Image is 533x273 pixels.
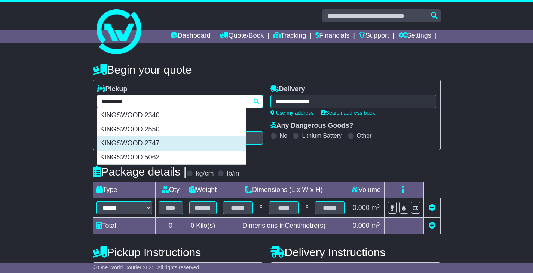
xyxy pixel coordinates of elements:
h4: Begin your quote [93,63,441,76]
label: Pickup [97,85,128,93]
a: Support [359,30,389,43]
td: Total [93,218,155,234]
span: 0.000 [353,204,370,211]
a: Add new item [429,222,435,229]
label: Lithium Battery [302,132,342,139]
td: 0 [155,218,186,234]
td: Kilo(s) [186,218,220,234]
td: Dimensions (L x W x H) [220,182,348,198]
span: 0 [190,222,194,229]
td: Qty [155,182,186,198]
span: © One World Courier 2025. All rights reserved. [93,264,201,270]
a: Search address book [321,110,375,116]
td: x [256,198,266,218]
td: Dimensions in Centimetre(s) [220,218,348,234]
div: KINGSWOOD 2550 [97,122,246,137]
h4: Package details | [93,165,187,178]
typeahead: Please provide city [97,95,263,108]
span: m [371,222,380,229]
a: Quote/Book [220,30,264,43]
label: Any Dangerous Goods? [270,122,353,130]
a: Settings [398,30,431,43]
td: Type [93,182,155,198]
td: Weight [186,182,220,198]
td: x [302,198,312,218]
td: Volume [348,182,385,198]
a: Use my address [270,110,314,116]
h4: Delivery Instructions [270,246,441,258]
label: Other [357,132,372,139]
a: Financials [315,30,349,43]
a: Dashboard [171,30,211,43]
span: m [371,204,380,211]
label: No [280,132,287,139]
a: Tracking [273,30,306,43]
label: Delivery [270,85,305,93]
label: kg/cm [196,170,214,178]
label: lb/in [227,170,239,178]
div: KINGSWOOD 5062 [97,151,246,165]
span: 0.000 [353,222,370,229]
h4: Pickup Instructions [93,246,263,258]
div: KINGSWOOD 2747 [97,136,246,151]
sup: 3 [377,221,380,227]
sup: 3 [377,203,380,209]
div: KINGSWOOD 2340 [97,108,246,122]
a: Remove this item [429,204,435,211]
